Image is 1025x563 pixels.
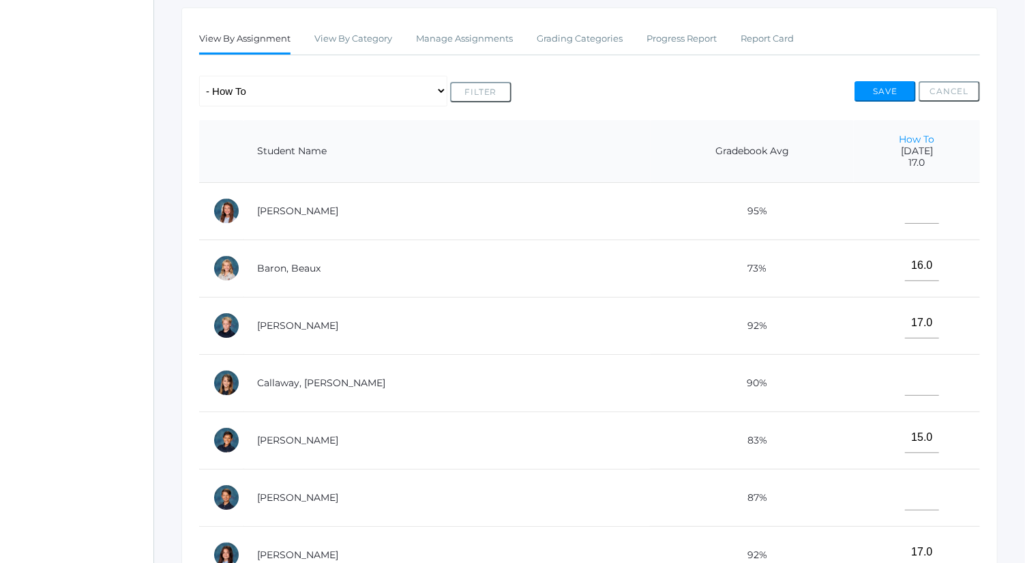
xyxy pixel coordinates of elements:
a: View By Category [314,25,392,53]
td: 87% [651,469,854,526]
a: Progress Report [647,25,717,53]
a: [PERSON_NAME] [257,491,338,504]
div: Beaux Baron [213,255,240,282]
a: Report Card [741,25,794,53]
span: 17.0 [867,157,966,169]
td: 95% [651,182,854,240]
button: Filter [450,82,511,102]
div: Elliot Burke [213,312,240,339]
div: Kennedy Callaway [213,369,240,396]
button: Save [855,81,916,102]
td: 73% [651,240,854,297]
div: Ella Arnold [213,197,240,225]
td: 92% [651,297,854,354]
a: [PERSON_NAME] [257,319,338,332]
a: Baron, Beaux [257,262,321,274]
button: Cancel [919,81,980,102]
a: Callaway, [PERSON_NAME] [257,377,385,389]
a: View By Assignment [199,25,291,55]
a: How To [899,133,934,145]
a: Manage Assignments [416,25,513,53]
span: [DATE] [867,145,966,157]
div: Levi Dailey-Langin [213,484,240,511]
a: [PERSON_NAME] [257,549,338,561]
a: Grading Categories [537,25,623,53]
td: 83% [651,412,854,469]
th: Gradebook Avg [651,120,854,183]
td: 90% [651,354,854,412]
a: [PERSON_NAME] [257,205,338,217]
th: Student Name [243,120,651,183]
div: Gunnar Carey [213,427,240,454]
a: [PERSON_NAME] [257,434,338,446]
